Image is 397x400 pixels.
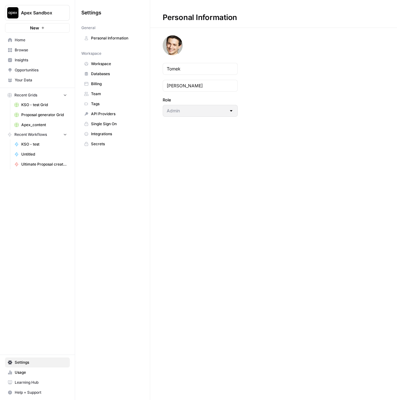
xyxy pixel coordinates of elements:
span: Databases [91,71,141,77]
a: Learning Hub [5,377,70,387]
span: Proposal generator Grid [21,112,67,118]
span: Untitled [21,151,67,157]
span: Tags [91,101,141,107]
span: Secrets [91,141,141,147]
a: API Providers [81,109,144,119]
label: Role [163,97,238,103]
span: Insights [15,57,67,63]
span: Apex Sandbox [21,10,59,16]
span: Workspace [91,61,141,67]
span: Billing [91,81,141,87]
a: Home [5,35,70,45]
span: Apex_content [21,122,67,128]
a: Usage [5,367,70,377]
a: Billing [81,79,144,89]
a: Workspace [81,59,144,69]
span: Ultimate Proposal creation [21,162,67,167]
button: Recent Workflows [5,130,70,139]
a: Secrets [81,139,144,149]
a: Untitled [12,149,70,159]
a: Single Sign On [81,119,144,129]
a: Tags [81,99,144,109]
a: Proposal generator Grid [12,110,70,120]
button: Workspace: Apex Sandbox [5,5,70,21]
a: KSO - test [12,139,70,149]
a: Apex_content [12,120,70,130]
a: Your Data [5,75,70,85]
span: Home [15,37,67,43]
span: Recent Workflows [14,132,47,137]
span: Team [91,91,141,97]
span: KSO - test Grid [21,102,67,108]
span: Browse [15,47,67,53]
button: Help + Support [5,387,70,397]
span: Usage [15,370,67,375]
span: Opportunities [15,67,67,73]
span: Recent Grids [14,92,37,98]
span: Single Sign On [91,121,141,127]
img: Apex Sandbox Logo [7,7,18,18]
a: Opportunities [5,65,70,75]
span: General [81,25,95,31]
a: KSO - test Grid [12,100,70,110]
a: Personal Information [81,33,144,43]
span: Settings [15,360,67,365]
a: Browse [5,45,70,55]
span: Help + Support [15,390,67,395]
div: Personal Information [150,13,250,23]
a: Databases [81,69,144,79]
a: Team [81,89,144,99]
button: New [5,23,70,33]
a: Ultimate Proposal creation [12,159,70,169]
span: New [30,25,39,31]
img: avatar [163,35,183,55]
span: Workspace [81,51,101,56]
a: Settings [5,357,70,367]
span: Your Data [15,77,67,83]
button: Recent Grids [5,90,70,100]
span: API Providers [91,111,141,117]
a: Insights [5,55,70,65]
span: Settings [81,9,101,16]
span: Learning Hub [15,380,67,385]
span: Integrations [91,131,141,137]
a: Integrations [81,129,144,139]
span: Personal Information [91,35,141,41]
span: KSO - test [21,141,67,147]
